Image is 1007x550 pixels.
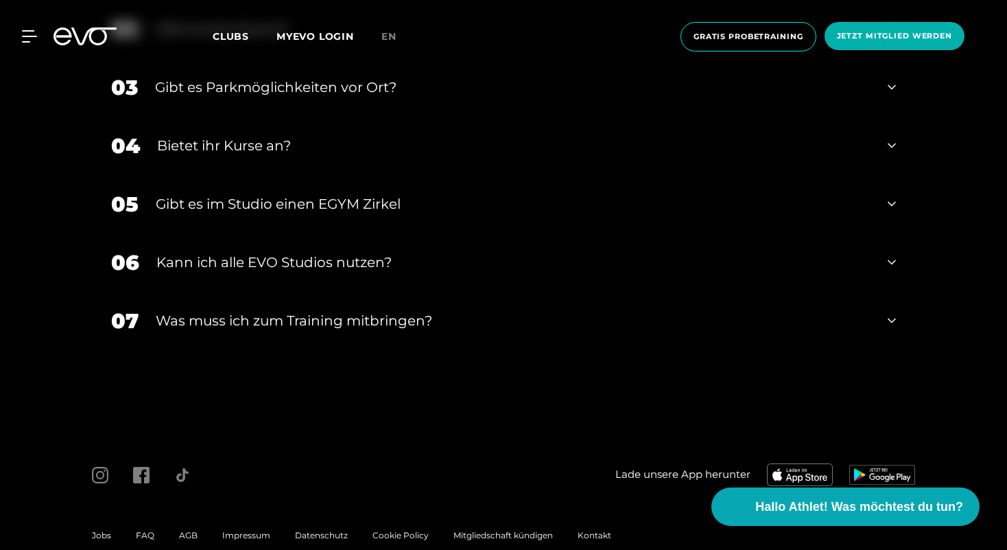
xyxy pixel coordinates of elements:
a: Gratis Probetraining [676,22,820,51]
div: Bietet ihr Kurse an? [157,135,870,156]
img: evofitness app [849,465,915,484]
span: Gratis Probetraining [694,31,803,43]
button: Hallo Athlet! Was möchtest du tun? [711,488,980,526]
div: 06 [111,247,139,278]
a: en [381,29,413,45]
a: Impressum [222,530,270,540]
span: Jetzt Mitglied werden [837,30,952,42]
div: 07 [111,306,139,336]
span: Clubs [213,30,249,43]
a: FAQ [136,530,154,540]
a: Jobs [92,530,111,540]
a: Datenschutz [295,530,348,540]
div: Was muss ich zum Training mitbringen? [156,310,870,331]
span: Lade unsere App herunter [615,467,750,483]
a: Clubs [213,30,276,43]
div: 04 [111,130,140,161]
a: Jetzt Mitglied werden [820,22,969,51]
a: Mitgliedschaft kündigen [453,530,553,540]
div: 03 [111,72,138,103]
a: AGB [179,530,198,540]
div: Gibt es Parkmöglichkeiten vor Ort? [155,77,870,98]
span: en [381,30,396,43]
a: Kontakt [578,530,611,540]
div: Gibt es im Studio einen EGYM Zirkel [156,194,870,214]
span: Hallo Athlet! Was möchtest du tun? [755,498,963,516]
a: Cookie Policy [372,530,429,540]
div: Kann ich alle EVO Studios nutzen? [156,252,870,273]
img: evofitness app [767,463,833,485]
a: MYEVO LOGIN [276,30,354,43]
div: 05 [111,189,139,220]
